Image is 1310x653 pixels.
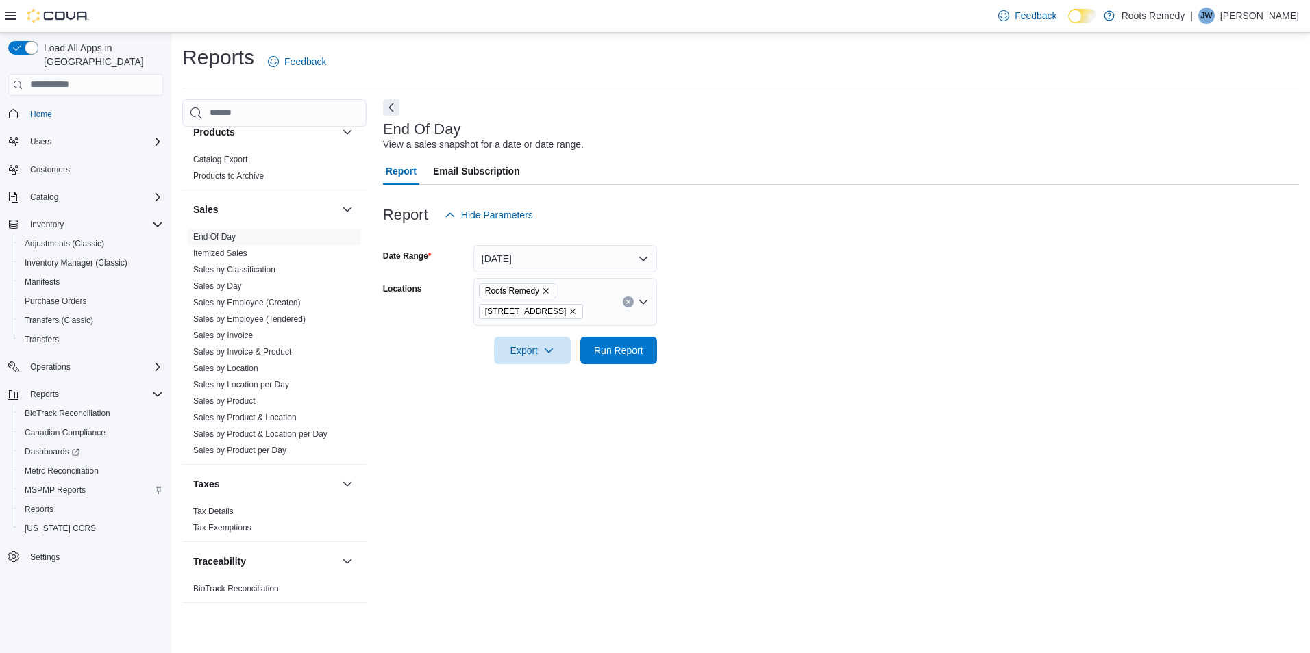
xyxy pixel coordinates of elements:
[19,482,163,498] span: MSPMP Reports
[383,99,399,116] button: Next
[193,264,275,275] span: Sales by Classification
[19,405,163,422] span: BioTrack Reconciliation
[193,281,242,291] a: Sales by Day
[3,188,169,207] button: Catalog
[383,251,432,261] label: Date Range
[193,347,291,357] a: Sales by Invoice & Product
[25,162,75,178] a: Customers
[193,125,336,139] button: Products
[19,463,104,479] a: Metrc Reconciliation
[193,297,301,308] span: Sales by Employee (Created)
[502,337,563,364] span: Export
[182,44,254,71] h1: Reports
[182,580,367,602] div: Traceability
[3,104,169,124] button: Home
[19,331,64,348] a: Transfers
[30,361,71,372] span: Operations
[594,344,643,357] span: Run Report
[638,296,649,307] button: Open list of options
[193,413,297,422] a: Sales by Product & Location
[193,584,279,593] a: BioTrack Reconciliation
[473,245,657,272] button: [DATE]
[25,446,79,457] span: Dashboards
[25,106,58,123] a: Home
[14,442,169,461] a: Dashboards
[193,231,236,242] span: End Of Day
[19,235,163,252] span: Adjustments (Classic)
[339,201,356,218] button: Sales
[25,359,76,375] button: Operations
[494,337,571,364] button: Export
[479,304,584,319] span: 4300 N State St
[25,189,64,205] button: Catalog
[14,311,169,330] button: Transfers (Classic)
[25,386,64,402] button: Reports
[14,272,169,292] button: Manifests
[3,132,169,151] button: Users
[14,423,169,442] button: Canadian Compliance
[193,380,289,389] a: Sales by Location per Day
[25,105,163,123] span: Home
[193,428,327,439] span: Sales by Product & Location per Day
[383,283,422,294] label: Locations
[25,238,104,249] span: Adjustments (Classic)
[193,522,251,533] span: Tax Exemptions
[19,444,85,460] a: Dashboards
[14,253,169,272] button: Inventory Manager (Classic)
[19,274,65,290] a: Manifests
[19,501,59,517] a: Reports
[182,229,367,464] div: Sales
[193,125,235,139] h3: Products
[25,133,163,150] span: Users
[3,385,169,404] button: Reports
[1200,8,1212,24] span: JW
[193,154,247,165] span: Catalog Export
[19,312,163,329] span: Transfers (Classic)
[25,161,163,178] span: Customers
[485,305,567,318] span: [STREET_ADDRESS]
[569,307,577,316] button: Remove 4300 N State St from selection in this group
[14,404,169,423] button: BioTrack Reconciliation
[580,337,657,364] button: Run Report
[25,216,69,233] button: Inventory
[193,314,306,324] a: Sales by Employee (Tendered)
[25,315,93,326] span: Transfers (Classic)
[339,476,356,492] button: Taxes
[19,255,163,271] span: Inventory Manager (Classic)
[38,41,163,68] span: Load All Apps in [GEOGRAPHIC_DATA]
[14,292,169,311] button: Purchase Orders
[3,546,169,566] button: Settings
[30,219,64,230] span: Inventory
[193,554,246,568] h3: Traceability
[193,445,286,456] span: Sales by Product per Day
[14,234,169,253] button: Adjustments (Classic)
[25,504,53,515] span: Reports
[193,170,264,181] span: Products to Archive
[25,408,110,419] span: BioTrack Reconciliation
[19,312,99,329] a: Transfers (Classic)
[193,248,247,258] a: Itemized Sales
[193,248,247,259] span: Itemized Sales
[19,293,92,309] a: Purchase Orders
[193,446,286,455] a: Sales by Product per Day
[25,548,163,565] span: Settings
[14,461,169,481] button: Metrc Reconciliation
[1190,8,1193,24] p: |
[25,485,86,496] span: MSPMP Reports
[1220,8,1299,24] p: [PERSON_NAME]
[25,296,87,307] span: Purchase Orders
[193,583,279,594] span: BioTrack Reconciliation
[193,523,251,533] a: Tax Exemptions
[193,554,336,568] button: Traceability
[433,157,520,185] span: Email Subscription
[30,389,59,400] span: Reports
[339,124,356,140] button: Products
[262,48,332,75] a: Feedback
[193,281,242,292] span: Sales by Day
[19,405,116,422] a: BioTrack Reconciliation
[193,298,301,307] a: Sales by Employee (Created)
[19,331,163,348] span: Transfers
[3,215,169,234] button: Inventory
[19,293,163,309] span: Purchase Orders
[30,109,52,120] span: Home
